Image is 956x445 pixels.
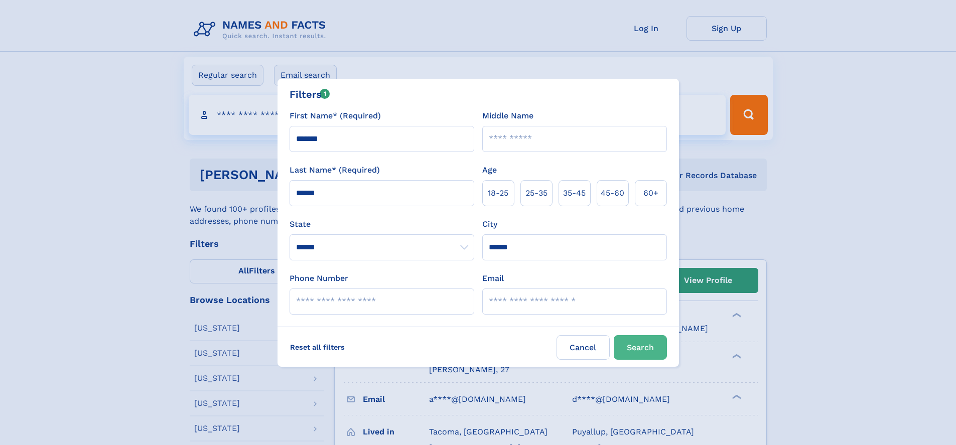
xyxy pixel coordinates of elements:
div: Filters [290,87,330,102]
label: Cancel [557,335,610,360]
span: 35‑45 [563,187,586,199]
label: Last Name* (Required) [290,164,380,176]
button: Search [614,335,667,360]
label: State [290,218,474,230]
span: 18‑25 [488,187,508,199]
label: Reset all filters [284,335,351,359]
label: First Name* (Required) [290,110,381,122]
span: 60+ [643,187,658,199]
label: Phone Number [290,272,348,284]
label: Email [482,272,504,284]
label: Middle Name [482,110,533,122]
label: Age [482,164,497,176]
span: 25‑35 [525,187,548,199]
label: City [482,218,497,230]
span: 45‑60 [601,187,624,199]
